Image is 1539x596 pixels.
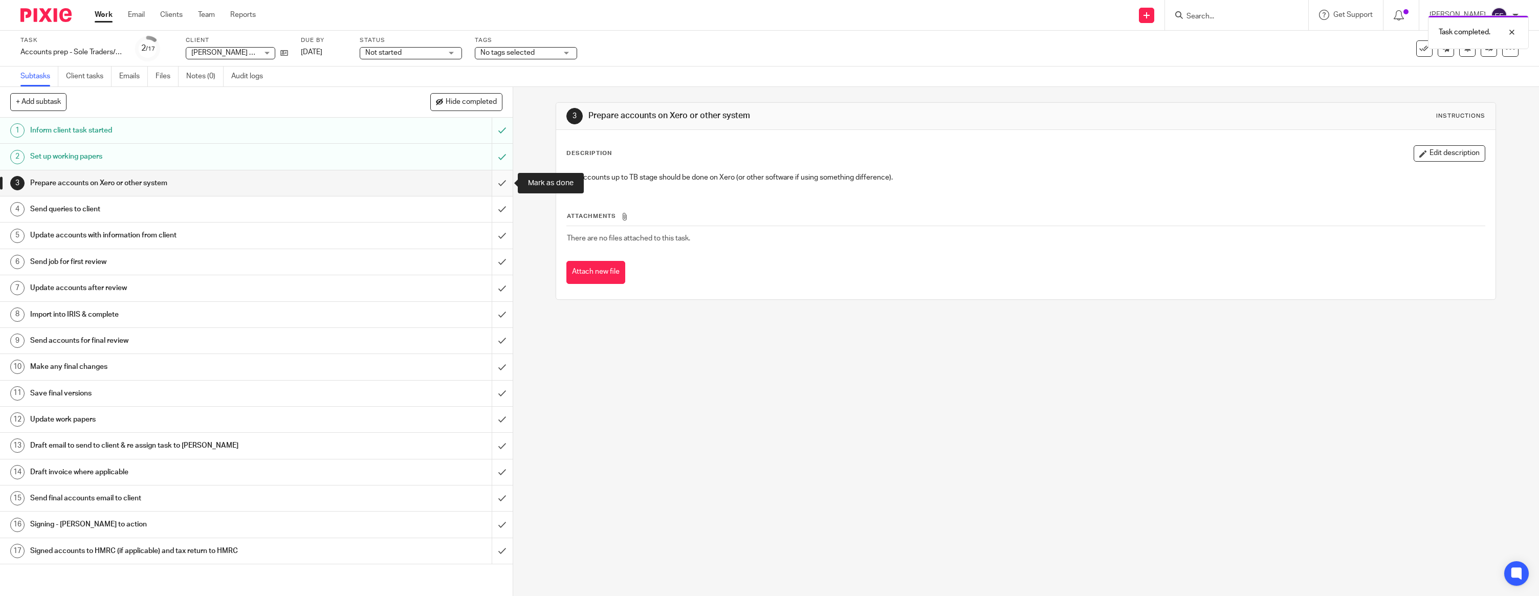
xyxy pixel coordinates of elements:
span: [PERSON_NAME] Plumbing & Heating [191,49,312,56]
label: Due by [301,36,347,45]
h1: Save final versions [30,386,331,401]
a: Audit logs [231,67,271,86]
span: There are no files attached to this task. [567,235,690,242]
p: Description [566,149,612,158]
h1: Import into IRIS & complete [30,307,331,322]
h1: Make any final changes [30,359,331,374]
div: 6 [10,255,25,269]
div: 1 [10,123,25,138]
button: Hide completed [430,93,502,111]
a: Subtasks [20,67,58,86]
div: 16 [10,518,25,532]
h1: Send final accounts email to client [30,491,331,506]
h1: Draft invoice where applicable [30,465,331,480]
div: 9 [10,334,25,348]
div: Accounts prep - Sole Traders/Partnerships (IRIS) [20,47,123,57]
h1: Inform client task started [30,123,331,138]
label: Task [20,36,123,45]
img: svg%3E [1491,7,1507,24]
a: Team [198,10,215,20]
label: Client [186,36,288,45]
div: 3 [10,176,25,190]
a: Email [128,10,145,20]
span: Not started [365,49,402,56]
label: Status [360,36,462,45]
span: Attachments [567,213,616,219]
div: 10 [10,360,25,374]
small: /17 [146,46,155,52]
a: Reports [230,10,256,20]
a: Notes (0) [186,67,224,86]
div: 3 [566,108,583,124]
button: + Add subtask [10,93,67,111]
div: 5 [10,229,25,243]
a: Files [156,67,179,86]
label: Tags [475,36,577,45]
h1: Draft email to send to client & re assign task to [PERSON_NAME] [30,438,331,453]
a: Emails [119,67,148,86]
h1: Send queries to client [30,202,331,217]
a: Client tasks [66,67,112,86]
div: 4 [10,202,25,216]
div: 15 [10,491,25,505]
h1: Send job for first review [30,254,331,270]
h1: Send accounts for final review [30,333,331,348]
h1: Update work papers [30,412,331,427]
div: 13 [10,438,25,453]
a: Work [95,10,113,20]
p: Full accounts up to TB stage should be done on Xero (or other software if using something differe... [567,172,1485,183]
span: [DATE] [301,49,322,56]
div: 8 [10,307,25,322]
p: Task completed. [1439,27,1490,37]
img: Pixie [20,8,72,22]
button: Edit description [1414,145,1485,162]
div: 12 [10,412,25,427]
div: 7 [10,281,25,295]
div: 14 [10,465,25,479]
button: Attach new file [566,261,625,284]
span: No tags selected [480,49,535,56]
h1: Signing - [PERSON_NAME] to action [30,517,331,532]
div: 11 [10,386,25,401]
div: 17 [10,544,25,558]
div: 2 [10,150,25,164]
div: Instructions [1436,112,1485,120]
h1: Prepare accounts on Xero or other system [588,111,1048,121]
h1: Signed accounts to HMRC (if applicable) and tax return to HMRC [30,543,331,559]
h1: Update accounts after review [30,280,331,296]
span: Hide completed [446,98,497,106]
a: Clients [160,10,183,20]
h1: Set up working papers [30,149,331,164]
div: 2 [141,42,155,54]
h1: Prepare accounts on Xero or other system [30,175,331,191]
h1: Update accounts with information from client [30,228,331,243]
